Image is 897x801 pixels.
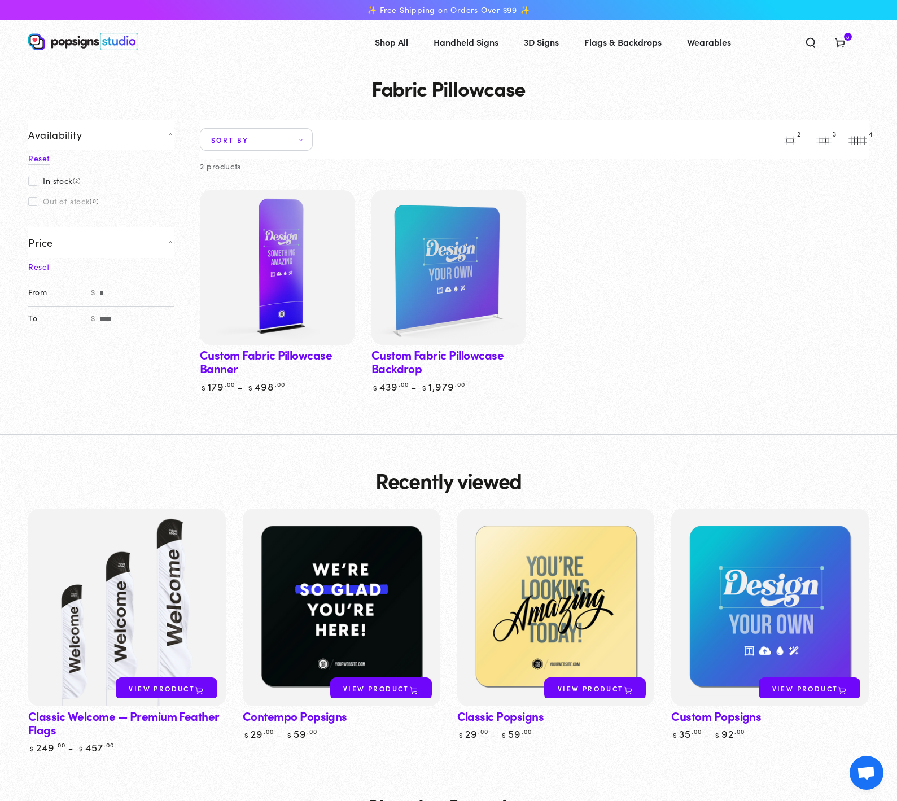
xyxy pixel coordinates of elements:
summary: Price [28,227,174,257]
a: View product [330,677,432,700]
a: View product [544,677,646,700]
span: Flags & Backdrops [584,34,662,50]
span: (0) [90,198,99,204]
a: Classic PopsignsClassic Popsigns [457,509,655,706]
img: Popsigns Studio [28,33,138,50]
a: Custom Fabric Pillowcase Banner [200,190,355,345]
label: From [28,281,86,306]
span: (2) [73,177,81,184]
h2: Recently viewed [375,469,522,492]
p: 2 products [200,159,241,173]
summary: Availability [28,120,174,150]
img: Custom Fabric Pillowcase Backdrop [371,190,526,345]
label: In stock [28,176,81,185]
button: 3 [812,128,835,151]
a: Classic Welcome — Premium Feather FlagsClassic Welcome — Premium Feather Flags [28,509,226,706]
a: 3D Signs [515,27,567,57]
h1: Fabric Pillowcase [28,77,869,99]
span: Price [28,236,53,249]
span: Wearables [687,34,731,50]
a: Reset [28,152,50,165]
a: View product [759,677,860,700]
button: 2 [778,128,801,151]
label: Out of stock [28,196,99,205]
span: $ [86,306,99,331]
img: Custom Fabric Pillowcase Banner [198,188,357,347]
span: Handheld Signs [434,34,498,50]
a: Contempo PopsignsContempo Popsigns [243,509,440,706]
a: Wearables [679,27,740,57]
label: To [28,306,86,331]
a: Flags & Backdrops [576,27,670,57]
span: Availability [28,128,82,141]
span: $ [86,281,99,306]
span: ✨ Free Shipping on Orders Over $99 ✨ [367,5,530,15]
a: Handheld Signs [425,27,507,57]
summary: Search our site [796,29,825,54]
a: Reset [28,261,50,273]
a: Shop All [366,27,417,57]
a: Custom PopsignsCustom Popsigns [671,509,869,706]
summary: Sort by [200,128,313,151]
span: Shop All [375,34,408,50]
span: 8 [846,33,850,41]
span: 3D Signs [524,34,559,50]
a: View product [116,677,217,700]
div: Open chat [850,756,883,790]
